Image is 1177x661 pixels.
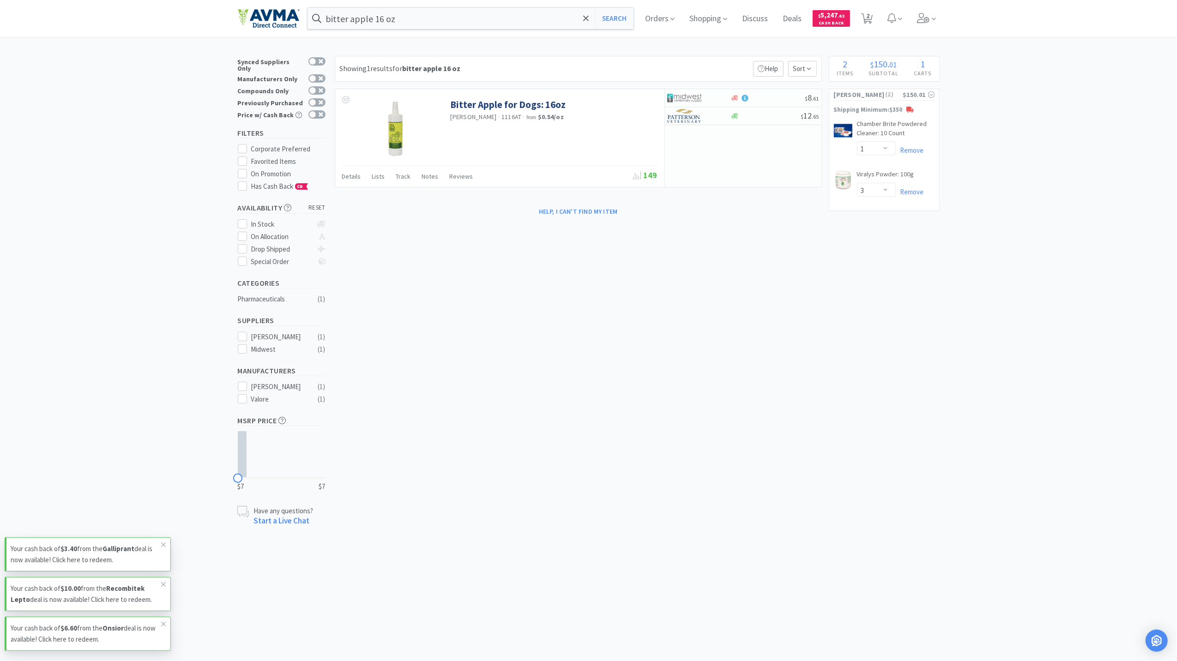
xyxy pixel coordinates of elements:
span: 2 [843,58,847,70]
span: 12 [801,110,819,121]
a: Remove [896,146,924,155]
div: Pharmaceuticals [238,294,313,305]
span: 1 [920,58,925,70]
p: Your cash back of from the deal is now available! Click here to redeem. [11,583,161,605]
a: [PERSON_NAME] [451,113,497,121]
span: $ [818,13,821,19]
div: ( 1 ) [318,344,326,355]
div: Previously Purchased [238,98,304,106]
div: $150.01 [903,90,934,100]
img: f5e969b455434c6296c6d81ef179fa71_3.png [667,109,702,123]
div: On Promotion [251,168,326,180]
h4: Subtotal [861,69,906,78]
span: from [526,114,537,120]
h4: Carts [906,69,939,78]
div: Drop Shipped [251,244,312,255]
h5: Filters [238,128,326,138]
span: 1116AT [501,113,522,121]
strong: $0.54 / oz [538,113,564,121]
div: . [861,60,906,69]
span: Reviews [450,172,473,180]
a: 2 [857,16,876,24]
span: . 65 [812,113,819,120]
img: e4e33dab9f054f5782a47901c742baa9_102.png [238,9,300,28]
img: ff8b1f86c83b42a69be06ecb04b78206_67817.jpeg [834,121,852,140]
span: Track [396,172,411,180]
span: ( 2 ) [884,90,903,99]
a: Discuss [738,15,772,23]
span: 01 [889,60,897,69]
a: Viralys Powder: 100g [857,170,914,183]
p: Have any questions? [254,506,314,516]
img: a03ca31bd12544b8a274faac5fe999af_136028.jpeg [365,98,425,158]
a: Start a Live Chat [254,516,310,526]
div: On Allocation [251,231,312,242]
div: Price w/ Cash Back [238,110,304,118]
strong: bitter apple 16 oz [403,64,461,73]
span: $ [801,113,804,120]
span: CB [296,184,305,189]
div: Synced Suppliers Only [238,57,304,72]
div: Compounds Only [238,86,304,94]
strong: $3.40 [60,544,77,553]
p: Shipping Minimum: $350 [829,105,939,115]
strong: $6.60 [60,624,77,632]
a: Remove [896,187,924,196]
span: 149 [634,170,658,180]
span: [PERSON_NAME] [834,90,885,100]
div: Showing 1 results [340,63,461,75]
input: Search by item, sku, manufacturer, ingredient, size... [308,8,634,29]
strong: $10.00 [60,584,81,593]
span: . 62 [838,13,845,19]
div: In Stock [251,219,312,230]
div: [PERSON_NAME] [251,381,308,392]
div: Valore [251,394,308,405]
span: 5,247 [818,11,845,19]
span: Has Cash Back [251,182,308,191]
img: cd513c7df0e747d78eb9ebad30730ee1_73857.jpeg [834,171,852,189]
span: 150 [874,58,887,70]
h5: Manufacturers [238,366,326,376]
div: Midwest [251,344,308,355]
span: Sort [788,61,817,77]
h5: Categories [238,278,326,288]
span: · [498,113,500,121]
div: Manufacturers Only [238,74,304,82]
span: $ [870,60,874,69]
span: 8 [805,92,819,103]
strong: Onsior [103,624,124,632]
span: Lists [372,172,385,180]
div: Open Intercom Messenger [1146,630,1168,652]
span: · [523,113,525,121]
div: Favorited Items [251,156,326,167]
p: Your cash back of from the deal is now available! Click here to redeem. [11,543,161,565]
a: Chamber Brite Powdered Cleaner: 10 Count [857,120,935,141]
div: ( 1 ) [318,294,326,305]
div: [PERSON_NAME] [251,331,308,343]
span: $ [805,95,808,102]
div: Corporate Preferred [251,144,326,155]
h4: Items [829,69,861,78]
span: Details [342,172,361,180]
h5: MSRP Price [238,415,326,426]
span: Cash Back [818,21,845,27]
span: Notes [422,172,439,180]
img: 4dd14cff54a648ac9e977f0c5da9bc2e_5.png [667,91,702,105]
div: ( 1 ) [318,331,326,343]
div: ( 1 ) [318,381,326,392]
h5: Availability [238,203,326,213]
button: Search [595,8,634,29]
strong: Galliprant [103,544,134,553]
span: reset [308,203,326,213]
a: Bitter Apple for Dogs: 16oz [451,98,566,111]
span: $7 [238,481,244,492]
p: Your cash back of from the deal is now available! Click here to redeem. [11,623,161,645]
div: ( 1 ) [318,394,326,405]
button: Help, I can't find my item [533,204,623,219]
span: . 61 [812,95,819,102]
a: $5,247.62Cash Back [813,6,850,31]
span: $7 [319,481,326,492]
a: Deals [779,15,805,23]
p: Help [753,61,784,77]
h5: Suppliers [238,315,326,326]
